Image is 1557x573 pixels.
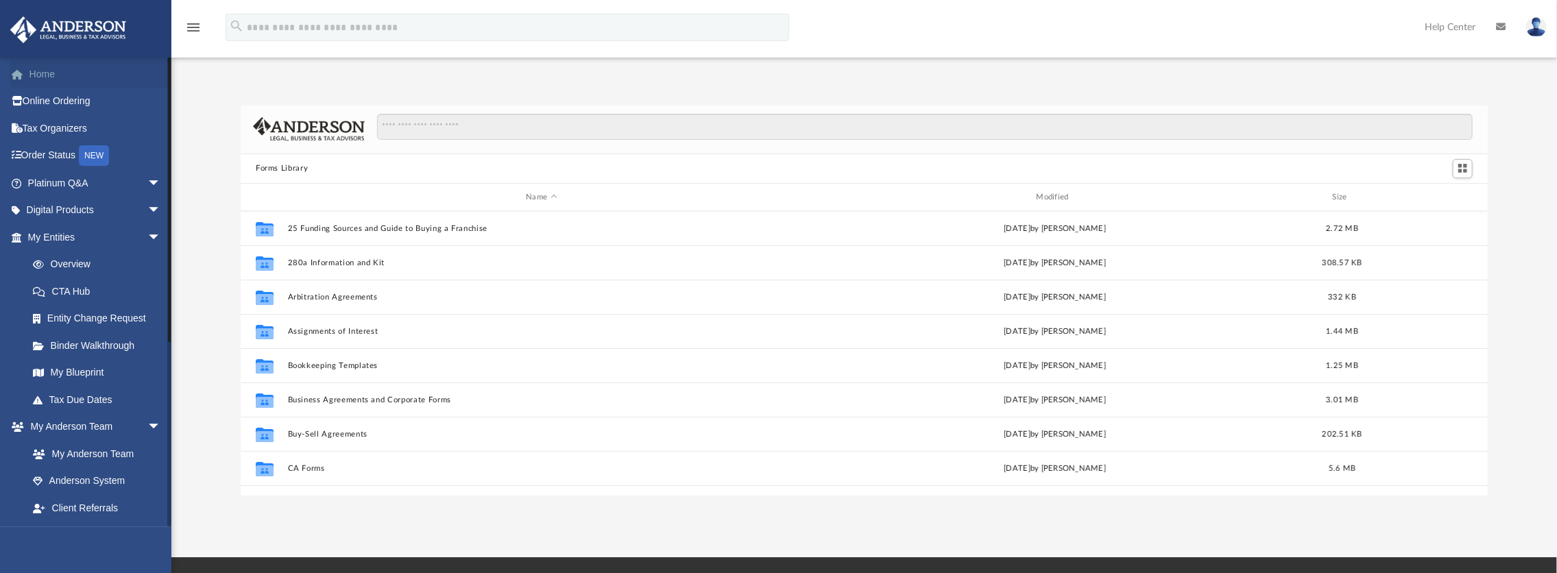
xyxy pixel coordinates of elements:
img: User Pic [1526,17,1547,37]
button: Switch to Grid View [1453,159,1473,178]
span: arrow_drop_down [147,413,175,441]
div: [DATE] by [PERSON_NAME] [801,360,1309,372]
span: arrow_drop_down [147,169,175,197]
a: My Anderson Teamarrow_drop_down [10,413,175,441]
button: CA Forms [288,464,795,473]
div: [DATE] by [PERSON_NAME] [801,326,1309,338]
a: Binder Walkthrough [19,332,182,359]
button: 25 Funding Sources and Guide to Buying a Franchise [288,224,795,233]
span: 1.44 MB [1326,328,1358,335]
div: Name [287,191,795,204]
a: CTA Hub [19,278,182,305]
img: Anderson Advisors Platinum Portal [6,16,130,43]
span: arrow_drop_down [147,197,175,225]
button: Buy-Sell Agreements [288,430,795,439]
div: [DATE] by [PERSON_NAME] [801,291,1309,304]
button: Assignments of Interest [288,327,795,336]
a: Platinum Q&Aarrow_drop_down [10,169,182,197]
div: grid [241,211,1488,495]
a: Digital Productsarrow_drop_down [10,197,182,224]
button: Arbitration Agreements [288,293,795,302]
div: [DATE] by [PERSON_NAME] [801,394,1309,406]
div: id [1375,191,1471,204]
div: [DATE] by [PERSON_NAME] [801,428,1309,441]
a: Client Referrals [19,494,175,522]
span: 332 KB [1328,293,1356,301]
a: Entity Change Request [19,305,182,332]
button: 280a Information and Kit [288,258,795,267]
a: Anderson System [19,467,175,495]
button: Business Agreements and Corporate Forms [288,395,795,404]
a: Order StatusNEW [10,142,182,170]
a: Overview [19,251,182,278]
a: My Anderson Team [19,440,168,467]
span: 308.57 KB [1322,259,1362,267]
span: 3.01 MB [1326,396,1358,404]
span: 202.51 KB [1322,430,1362,438]
a: My Documentsarrow_drop_down [10,522,175,549]
a: My Blueprint [19,359,175,387]
a: Online Ordering [10,88,182,115]
a: My Entitiesarrow_drop_down [10,223,182,251]
a: Tax Due Dates [19,386,182,413]
button: Bookkeeping Templates [288,361,795,370]
i: menu [185,19,202,36]
div: [DATE] by [PERSON_NAME] [801,257,1309,269]
a: Home [10,60,182,88]
span: 1.25 MB [1326,362,1358,369]
div: id [247,191,281,204]
button: Forms Library [256,162,308,175]
div: Size [1315,191,1370,204]
div: NEW [79,145,109,166]
span: arrow_drop_down [147,223,175,252]
input: Search files and folders [377,114,1473,140]
i: search [229,19,244,34]
span: 2.72 MB [1326,225,1358,232]
span: 5.6 MB [1329,465,1356,472]
div: [DATE] by [PERSON_NAME] [801,463,1309,475]
div: [DATE] by [PERSON_NAME] [801,223,1309,235]
a: menu [185,26,202,36]
div: Modified [801,191,1309,204]
span: arrow_drop_down [147,522,175,550]
a: Tax Organizers [10,114,182,142]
